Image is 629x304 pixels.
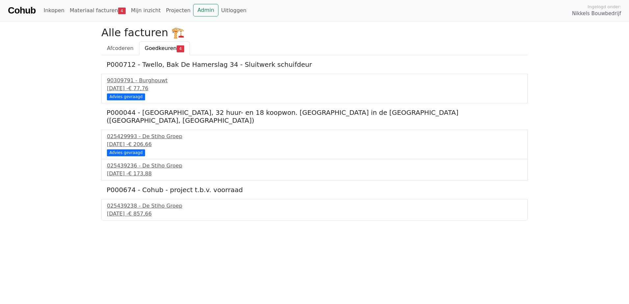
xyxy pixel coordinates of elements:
span: € 77,76 [128,85,148,91]
div: Advies gevraagd [107,149,145,156]
a: Cohub [8,3,36,18]
a: Afcoderen [101,41,139,55]
span: € 206,66 [128,141,152,147]
span: 4 [118,8,126,14]
a: Admin [193,4,218,16]
h2: Alle facturen 🏗️ [101,26,528,39]
div: [DATE] - [107,170,522,178]
span: € 173,88 [128,170,152,177]
h5: P000712 - Twello, Bak De Hamerslag 34 - Sluitwerk schuifdeur [107,61,522,68]
span: Goedkeuren [145,45,177,51]
span: Afcoderen [107,45,134,51]
a: Goedkeuren4 [139,41,190,55]
a: Mijn inzicht [128,4,164,17]
span: Nikkels Bouwbedrijf [572,10,621,17]
h5: P000674 - Cohub - project t.b.v. voorraad [107,186,522,194]
a: Projecten [163,4,193,17]
a: 90309791 - Burghouwt[DATE] -€ 77,76 Advies gevraagd [107,77,522,99]
div: 90309791 - Burghouwt [107,77,522,85]
h5: P000044 - [GEOGRAPHIC_DATA], 32 huur- en 18 koopwon. [GEOGRAPHIC_DATA] in de [GEOGRAPHIC_DATA] ([... [107,109,522,124]
a: 025439236 - De Stiho Groep[DATE] -€ 173,88 [107,162,522,178]
span: Ingelogd onder: [588,4,621,10]
a: 025429993 - De Stiho Groep[DATE] -€ 206,66 Advies gevraagd [107,133,522,155]
span: 4 [177,45,184,52]
div: 025439236 - De Stiho Groep [107,162,522,170]
div: [DATE] - [107,140,522,148]
span: € 857,66 [128,211,152,217]
a: Materiaal facturen4 [67,4,128,17]
div: Advies gevraagd [107,93,145,100]
div: [DATE] - [107,85,522,92]
div: [DATE] - [107,210,522,218]
a: Inkopen [41,4,67,17]
a: Uitloggen [218,4,249,17]
a: 025439238 - De Stiho Groep[DATE] -€ 857,66 [107,202,522,218]
div: 025429993 - De Stiho Groep [107,133,522,140]
div: 025439238 - De Stiho Groep [107,202,522,210]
